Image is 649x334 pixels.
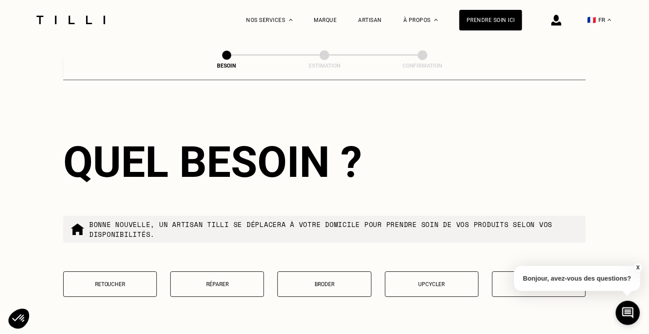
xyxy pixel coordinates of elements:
div: Confirmation [378,63,467,69]
img: Menu déroulant [289,19,293,21]
button: Upcycler [385,271,479,297]
img: icône connexion [551,15,562,26]
p: Bonjour, avez-vous des questions? [514,266,640,291]
p: Créer [497,281,581,287]
img: menu déroulant [608,19,611,21]
p: Retoucher [68,281,152,287]
a: Marque [314,17,337,23]
button: Créer [492,271,586,297]
p: Broder [282,281,366,287]
p: Réparer [175,281,259,287]
p: Upcycler [390,281,474,287]
a: Artisan [359,17,382,23]
div: Besoin [182,63,272,69]
img: Menu déroulant à propos [434,19,438,21]
img: commande à domicile [70,222,85,236]
button: Broder [277,271,371,297]
a: Prendre soin ici [459,10,522,30]
p: Bonne nouvelle, un artisan tilli se déplacera à votre domicile pour prendre soin de vos produits ... [89,219,579,239]
img: Logo du service de couturière Tilli [33,16,108,24]
button: X [633,263,642,273]
button: Retoucher [63,271,157,297]
div: Quel besoin ? [63,137,586,187]
button: Réparer [170,271,264,297]
span: 🇫🇷 [588,16,597,24]
div: Estimation [280,63,369,69]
